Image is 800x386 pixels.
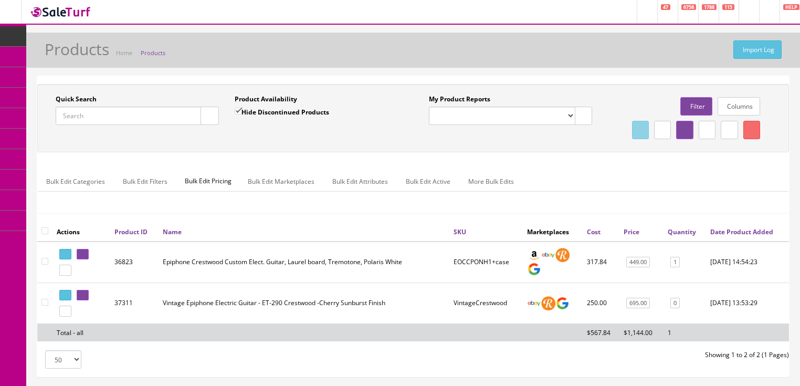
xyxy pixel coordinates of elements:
[702,4,717,10] span: 1788
[583,242,619,283] td: 317.84
[159,242,449,283] td: Epiphone Crestwood Custom Elect. Guitar, Laurel board, Tremotone, Polaris White
[541,296,555,310] img: reverb
[449,283,523,324] td: VintageCrestwood
[587,227,601,236] a: Cost
[527,262,541,276] img: google_shopping
[668,227,696,236] a: Quantity
[397,171,459,192] a: Bulk Edit Active
[141,49,165,57] a: Products
[45,40,109,58] h1: Products
[681,4,696,10] span: 6758
[56,107,201,125] input: Search
[429,95,490,104] label: My Product Reports
[670,257,680,268] a: 1
[235,108,241,114] input: Hide Discontinued Products
[718,97,760,116] a: Columns
[619,324,664,341] td: $1,144.00
[527,248,541,262] img: amazon
[235,95,297,104] label: Product Availability
[324,171,396,192] a: Bulk Edit Attributes
[624,227,639,236] a: Price
[163,227,182,236] a: Name
[235,107,329,117] label: Hide Discontinued Products
[239,171,323,192] a: Bulk Edit Marketplaces
[706,283,789,324] td: 2024-02-13 13:53:29
[710,227,773,236] a: Date Product Added
[116,49,132,57] a: Home
[661,4,670,10] span: 47
[38,171,113,192] a: Bulk Edit Categories
[555,248,570,262] img: reverb
[56,95,97,104] label: Quick Search
[680,97,712,116] a: Filter
[460,171,522,192] a: More Bulk Edits
[52,324,110,341] td: Total - all
[626,257,650,268] a: 449.00
[670,298,680,309] a: 0
[52,222,110,241] th: Actions
[110,242,159,283] td: 36823
[583,324,619,341] td: $567.84
[541,248,555,262] img: ebay
[177,171,239,191] span: Bulk Edit Pricing
[626,298,650,309] a: 695.00
[733,40,782,59] a: Import Log
[706,242,789,283] td: 2024-01-15 14:54:23
[664,324,706,341] td: 1
[449,242,523,283] td: EOCCPONH1+case
[783,4,799,10] span: HELP
[583,283,619,324] td: 250.00
[413,350,797,360] div: Showing 1 to 2 of 2 (1 Pages)
[114,171,176,192] a: Bulk Edit Filters
[454,227,466,236] a: SKU
[527,296,541,310] img: ebay
[523,222,583,241] th: Marketplaces
[722,4,734,10] span: 115
[159,283,449,324] td: Vintage Epiphone Electric Guitar - ET-290 Crestwood -Cherry Sunburst Finish
[555,296,570,310] img: google_shopping
[114,227,148,236] a: Product ID
[29,5,92,19] img: SaleTurf
[110,283,159,324] td: 37311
